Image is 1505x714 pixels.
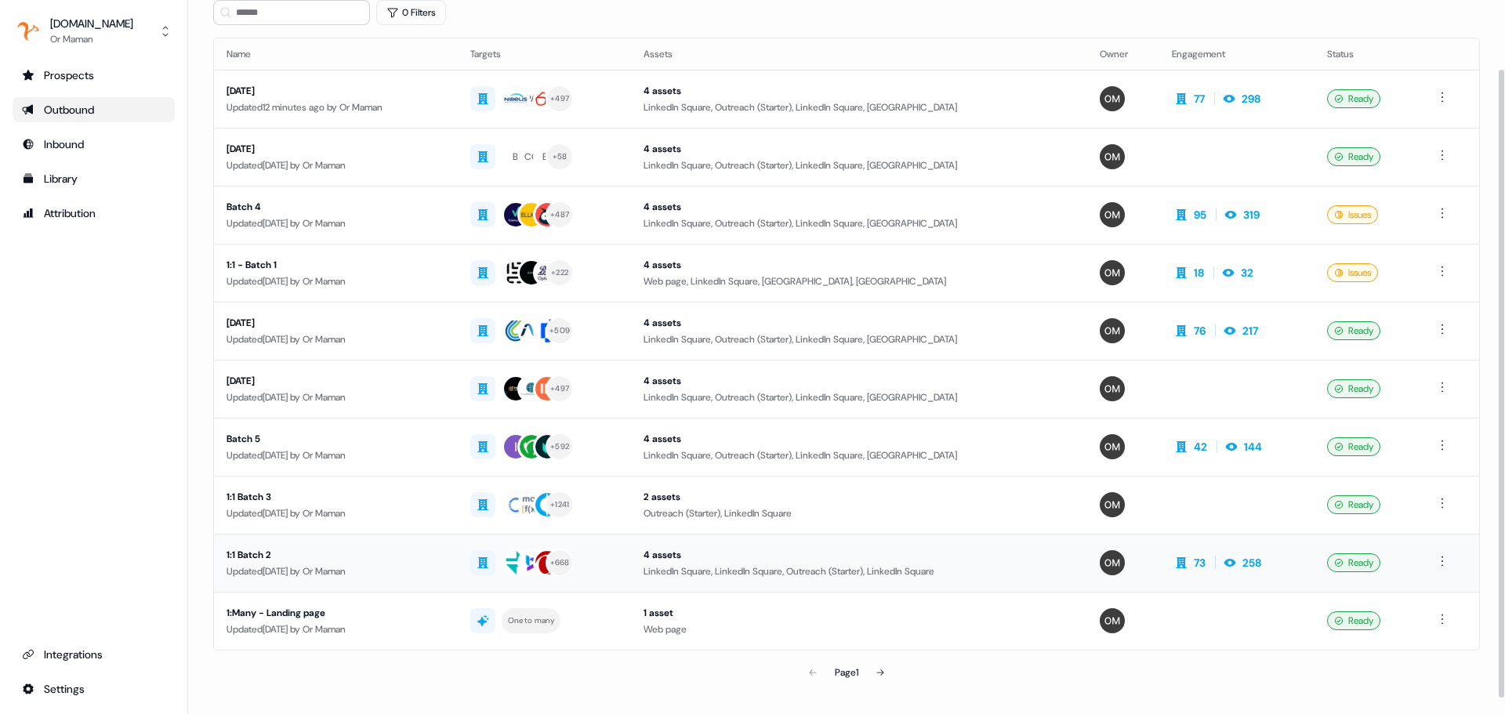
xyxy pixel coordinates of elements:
[550,498,569,512] div: + 1241
[1327,495,1380,514] div: Ready
[550,382,569,396] div: + 497
[13,166,175,191] a: Go to templates
[1327,437,1380,456] div: Ready
[644,141,1075,157] div: 4 assets
[1327,553,1380,572] div: Ready
[644,274,1075,289] div: Web page, LinkedIn Square, [GEOGRAPHIC_DATA], [GEOGRAPHIC_DATA]
[644,257,1075,273] div: 4 assets
[22,647,165,662] div: Integrations
[1315,38,1420,70] th: Status
[1100,260,1125,285] img: Or
[1100,550,1125,575] img: Or
[1327,379,1380,398] div: Ready
[1159,38,1315,70] th: Engagement
[644,547,1075,563] div: 4 assets
[227,83,445,99] div: [DATE]
[644,448,1075,463] div: LinkedIn Square, Outreach (Starter), LinkedIn Square, [GEOGRAPHIC_DATA]
[644,199,1075,215] div: 4 assets
[550,556,570,570] div: + 668
[227,141,445,157] div: [DATE]
[227,257,445,273] div: 1:1 - Batch 1
[227,199,445,215] div: Batch 4
[1194,265,1204,281] div: 18
[13,201,175,226] a: Go to attribution
[644,158,1075,173] div: LinkedIn Square, Outreach (Starter), LinkedIn Square, [GEOGRAPHIC_DATA]
[644,216,1075,231] div: LinkedIn Square, Outreach (Starter), LinkedIn Square, [GEOGRAPHIC_DATA]
[458,38,631,70] th: Targets
[227,448,445,463] div: Updated [DATE] by Or Maman
[22,681,165,697] div: Settings
[50,31,133,47] div: Or Maman
[553,150,568,164] div: + 58
[227,216,445,231] div: Updated [DATE] by Or Maman
[227,274,445,289] div: Updated [DATE] by Or Maman
[227,506,445,521] div: Updated [DATE] by Or Maman
[644,373,1075,389] div: 4 assets
[227,158,445,173] div: Updated [DATE] by Or Maman
[227,332,445,347] div: Updated [DATE] by Or Maman
[644,489,1075,505] div: 2 assets
[227,564,445,579] div: Updated [DATE] by Or Maman
[644,332,1075,347] div: LinkedIn Square, Outreach (Starter), LinkedIn Square, [GEOGRAPHIC_DATA]
[13,13,175,50] button: [DOMAIN_NAME]Or Maman
[835,665,858,680] div: Page 1
[550,440,569,454] div: + 592
[1327,147,1380,166] div: Ready
[22,67,165,83] div: Prospects
[1100,318,1125,343] img: Or
[1327,205,1378,224] div: Issues
[227,373,445,389] div: [DATE]
[550,208,569,222] div: + 487
[13,132,175,157] a: Go to Inbound
[13,642,175,667] a: Go to integrations
[1194,207,1206,223] div: 95
[227,315,445,331] div: [DATE]
[1194,439,1207,455] div: 42
[644,100,1075,115] div: LinkedIn Square, Outreach (Starter), LinkedIn Square, [GEOGRAPHIC_DATA]
[1327,611,1380,630] div: Ready
[1100,434,1125,459] img: Or
[1100,144,1125,169] img: Or
[549,324,570,338] div: + 509
[526,91,537,107] div: PA
[22,205,165,221] div: Attribution
[214,38,458,70] th: Name
[22,102,165,118] div: Outbound
[1100,86,1125,111] img: Or
[22,136,165,152] div: Inbound
[1100,376,1125,401] img: Or
[227,100,445,115] div: Updated 12 minutes ago by Or Maman
[1241,265,1253,281] div: 32
[13,97,175,122] a: Go to outbound experience
[1194,323,1206,339] div: 76
[524,149,539,165] div: CO
[542,149,552,165] div: EL
[550,92,569,106] div: + 497
[644,506,1075,521] div: Outreach (Starter), LinkedIn Square
[13,676,175,701] a: Go to integrations
[227,431,445,447] div: Batch 5
[508,614,554,628] div: One to many
[227,489,445,505] div: 1:1 Batch 3
[513,149,520,165] div: BI
[644,390,1075,405] div: LinkedIn Square, Outreach (Starter), LinkedIn Square, [GEOGRAPHIC_DATA]
[1242,555,1261,571] div: 258
[1194,91,1205,107] div: 77
[644,564,1075,579] div: LinkedIn Square, LinkedIn Square, Outreach (Starter), LinkedIn Square
[1327,321,1380,340] div: Ready
[1327,263,1378,282] div: Issues
[227,390,445,405] div: Updated [DATE] by Or Maman
[227,622,445,637] div: Updated [DATE] by Or Maman
[1100,492,1125,517] img: Or
[644,605,1075,621] div: 1 asset
[1087,38,1159,70] th: Owner
[1194,555,1206,571] div: 73
[1244,439,1262,455] div: 144
[50,16,133,31] div: [DOMAIN_NAME]
[644,431,1075,447] div: 4 assets
[227,605,445,621] div: 1:Many - Landing page
[1100,608,1125,633] img: Or
[551,266,568,280] div: + 222
[631,38,1087,70] th: Assets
